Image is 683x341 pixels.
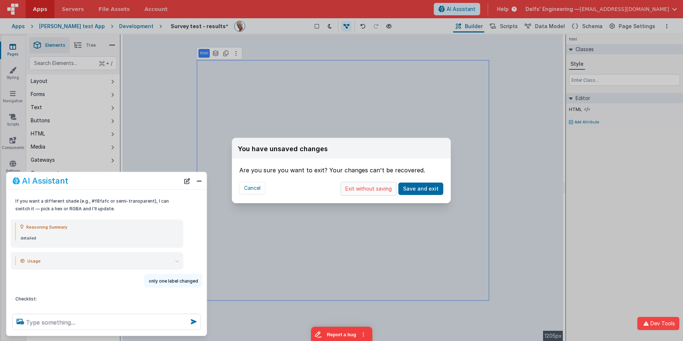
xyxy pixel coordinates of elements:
p: Checklist: [15,295,179,303]
button: New Chat [182,176,192,186]
h2: AI Assistant [22,176,68,185]
div: You have unsaved changes [238,144,328,154]
span: Usage [27,257,41,265]
button: Cancel [239,182,265,194]
p: only one label changed [149,277,198,285]
summary: Usage [20,257,179,265]
div: Are you sure you want to exit? Your changes can't be recovered. [239,158,443,175]
button: Exit without saving [341,182,396,196]
button: Save and exit [398,183,443,195]
span: Reasoning Summary [26,222,67,231]
p: If you want a different shade (e.g., #f8fafc or semi-transparent), I can switch it — pick a hex o... [15,197,179,212]
button: Close [194,176,204,186]
button: Dev Tools [637,317,679,330]
p: detailed [20,235,179,240]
